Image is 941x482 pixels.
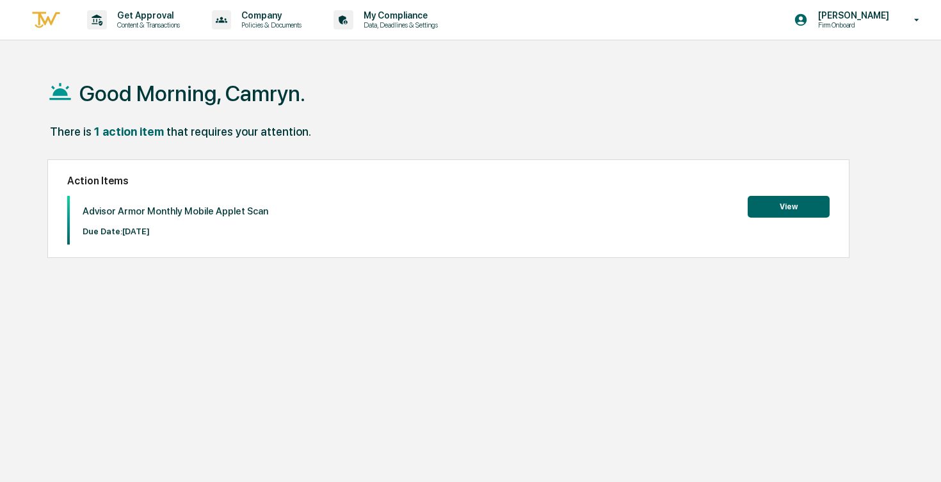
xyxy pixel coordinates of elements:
p: Data, Deadlines & Settings [353,20,444,29]
p: Policies & Documents [231,20,308,29]
p: Firm Onboard [808,20,896,29]
p: Advisor Armor Monthly Mobile Applet Scan [83,205,268,217]
p: Due Date: [DATE] [83,227,268,236]
a: View [748,200,830,212]
p: [PERSON_NAME] [808,10,896,20]
h1: Good Morning, Camryn. [79,81,305,106]
div: 1 action item [94,125,164,138]
h2: Action Items [67,175,830,187]
p: Content & Transactions [107,20,186,29]
img: logo [31,10,61,31]
p: Company [231,10,308,20]
div: There is [50,125,92,138]
p: My Compliance [353,10,444,20]
p: Get Approval [107,10,186,20]
button: View [748,196,830,218]
div: that requires your attention. [166,125,311,138]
